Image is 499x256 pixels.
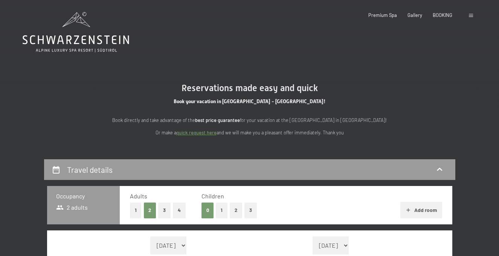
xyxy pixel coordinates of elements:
[201,192,224,200] span: Children
[67,165,113,174] h2: Travel details
[176,130,217,136] a: quick request here
[195,117,240,123] strong: best price guarantee
[230,203,242,218] button: 2
[144,203,156,218] button: 2
[130,192,147,200] span: Adults
[158,203,171,218] button: 3
[99,116,400,124] p: Book directly and take advantage of the for your vacation at the [GEOGRAPHIC_DATA] in [GEOGRAPHIC...
[56,203,88,212] span: 2 adults
[174,98,325,104] span: Book your vacation in [GEOGRAPHIC_DATA] - [GEOGRAPHIC_DATA]!
[130,203,142,218] button: 1
[216,203,227,218] button: 1
[433,12,452,18] a: BOOKING
[99,129,400,136] p: Or make a and we will make you a pleasant offer immediately. Thank you
[182,83,318,93] span: Reservations made easy and quick
[407,12,422,18] a: Gallery
[173,203,186,218] button: 4
[244,203,257,218] button: 3
[56,192,111,200] h3: Occupancy
[201,203,214,218] button: 0
[368,12,397,18] a: Premium Spa
[400,202,442,218] button: Add room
